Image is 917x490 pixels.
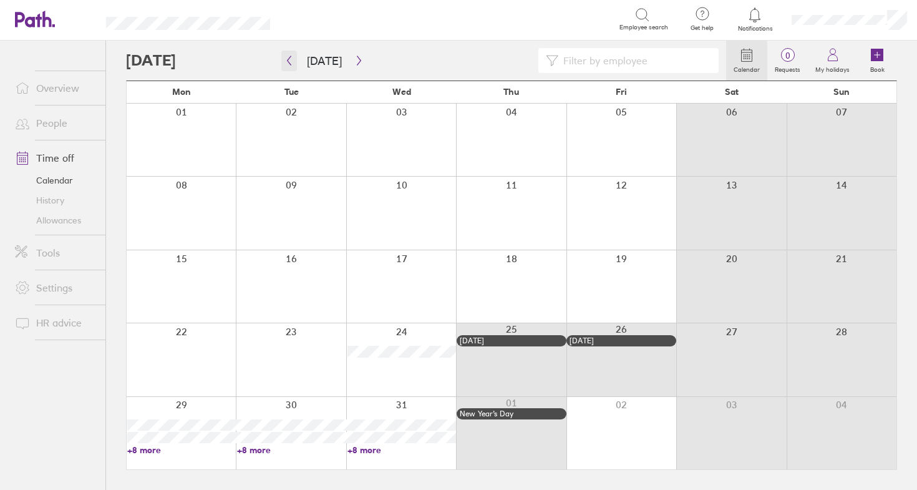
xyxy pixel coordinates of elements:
span: Get help [682,24,722,32]
span: Sun [833,87,850,97]
a: +8 more [127,444,236,456]
span: 0 [767,51,808,61]
div: New Year’s Day [460,409,563,418]
a: Notifications [735,6,775,32]
label: Requests [767,62,808,74]
span: Sat [725,87,739,97]
input: Filter by employee [558,49,711,72]
span: Notifications [735,25,775,32]
a: +8 more [347,444,456,456]
span: Tue [284,87,299,97]
a: Tools [5,240,105,265]
a: People [5,110,105,135]
span: Employee search [619,24,668,31]
button: [DATE] [297,51,352,71]
div: [DATE] [460,336,563,345]
span: Fri [616,87,627,97]
label: Calendar [726,62,767,74]
label: My holidays [808,62,857,74]
a: My holidays [808,41,857,81]
a: 0Requests [767,41,808,81]
a: Calendar [5,170,105,190]
a: Book [857,41,897,81]
span: Mon [172,87,191,97]
a: Time off [5,145,105,170]
label: Book [863,62,892,74]
a: Settings [5,275,105,300]
a: Overview [5,76,105,100]
span: Wed [392,87,411,97]
a: Allowances [5,210,105,230]
div: [DATE] [570,336,673,345]
a: HR advice [5,310,105,335]
span: Thu [503,87,519,97]
div: Search [304,13,336,24]
a: Calendar [726,41,767,81]
a: History [5,190,105,210]
a: +8 more [237,444,346,456]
